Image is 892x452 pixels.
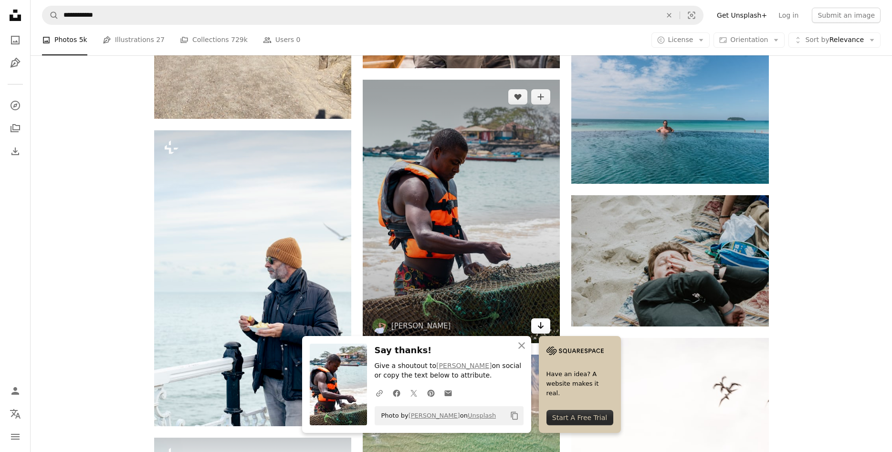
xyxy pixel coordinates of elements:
[6,6,25,27] a: Home — Unsplash
[436,362,492,369] a: [PERSON_NAME]
[42,6,59,24] button: Search Unsplash
[6,142,25,161] a: Download History
[6,31,25,50] a: Photos
[546,410,613,425] div: Start A Free Trial
[714,32,785,48] button: Orientation
[377,408,496,423] span: Photo by on
[805,35,864,45] span: Relevance
[571,256,768,265] a: a person laying on a blanket on the beach
[231,35,248,45] span: 729k
[668,36,693,43] span: License
[440,383,457,402] a: Share over email
[571,113,768,122] a: A woman sitting in a swimming pool next to the ocean
[156,35,165,45] span: 27
[531,89,550,105] button: Add to Collection
[372,318,388,334] img: Go to Patrick Marah's profile
[180,25,248,55] a: Collections 729k
[659,6,680,24] button: Clear
[531,318,550,334] a: Download
[6,96,25,115] a: Explore
[571,52,768,183] img: A woman sitting in a swimming pool next to the ocean
[405,383,422,402] a: Share on Twitter
[651,32,710,48] button: License
[422,383,440,402] a: Share on Pinterest
[571,195,768,326] img: a person laying on a blanket on the beach
[508,89,527,105] button: Like
[506,408,523,424] button: Copy to clipboard
[154,273,351,282] a: A man standing on a pier eating food
[6,427,25,446] button: Menu
[363,207,560,216] a: a man in a life jacket pulling a fishing net out of the water
[730,36,768,43] span: Orientation
[6,119,25,138] a: Collections
[468,412,496,419] a: Unsplash
[6,404,25,423] button: Language
[6,53,25,73] a: Illustrations
[539,336,621,433] a: Have an idea? A website makes it real.Start A Free Trial
[296,35,301,45] span: 0
[788,32,881,48] button: Sort byRelevance
[363,80,560,343] img: a man in a life jacket pulling a fishing net out of the water
[391,321,451,331] a: [PERSON_NAME]
[42,6,703,25] form: Find visuals sitewide
[805,36,829,43] span: Sort by
[103,25,165,55] a: Illustrations 27
[812,8,881,23] button: Submit an image
[6,381,25,400] a: Log in / Sign up
[546,344,604,358] img: file-1705255347840-230a6ab5bca9image
[711,8,773,23] a: Get Unsplash+
[154,130,351,426] img: A man standing on a pier eating food
[375,361,524,380] p: Give a shoutout to on social or copy the text below to attribute.
[388,383,405,402] a: Share on Facebook
[680,6,703,24] button: Visual search
[409,412,460,419] a: [PERSON_NAME]
[546,369,613,398] span: Have an idea? A website makes it real.
[375,344,524,357] h3: Say thanks!
[263,25,301,55] a: Users 0
[773,8,804,23] a: Log in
